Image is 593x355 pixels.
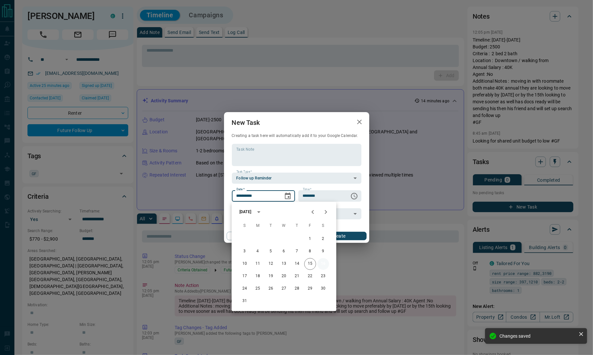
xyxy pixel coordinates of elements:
[232,133,361,139] p: Creating a task here will automatically add it to your Google Calendar.
[306,206,319,219] button: Previous month
[239,271,251,282] button: 17
[278,220,290,233] span: Wednesday
[239,209,251,215] div: [DATE]
[278,246,290,258] button: 6
[252,246,264,258] button: 4
[317,258,329,270] button: 16
[265,246,277,258] button: 5
[304,220,316,233] span: Friday
[278,258,290,270] button: 13
[304,246,316,258] button: 8
[265,258,277,270] button: 12
[265,220,277,233] span: Tuesday
[317,233,329,245] button: 2
[291,258,303,270] button: 14
[236,170,252,174] label: Task Type
[291,220,303,233] span: Thursday
[278,271,290,282] button: 20
[319,206,332,219] button: Next month
[239,283,251,295] button: 24
[317,283,329,295] button: 30
[291,283,303,295] button: 28
[348,190,361,203] button: Choose time, selected time is 6:00 AM
[265,271,277,282] button: 19
[291,246,303,258] button: 7
[239,246,251,258] button: 3
[239,296,251,307] button: 31
[224,112,268,133] h2: New Task
[317,271,329,282] button: 23
[304,271,316,282] button: 22
[252,283,264,295] button: 25
[265,283,277,295] button: 26
[236,187,245,192] label: Date
[304,233,316,245] button: 1
[252,258,264,270] button: 11
[499,333,576,339] div: Changes saved
[278,283,290,295] button: 27
[281,190,294,203] button: Choose date, selected date is Aug 16, 2025
[252,220,264,233] span: Monday
[304,283,316,295] button: 29
[317,246,329,258] button: 9
[303,187,311,192] label: Time
[252,271,264,282] button: 18
[317,220,329,233] span: Saturday
[310,232,366,240] button: Create
[253,207,264,218] button: calendar view is open, switch to year view
[239,258,251,270] button: 10
[239,220,251,233] span: Sunday
[304,258,316,270] button: 15
[227,232,283,240] button: Cancel
[232,173,361,184] div: Follow up Reminder
[291,271,303,282] button: 21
